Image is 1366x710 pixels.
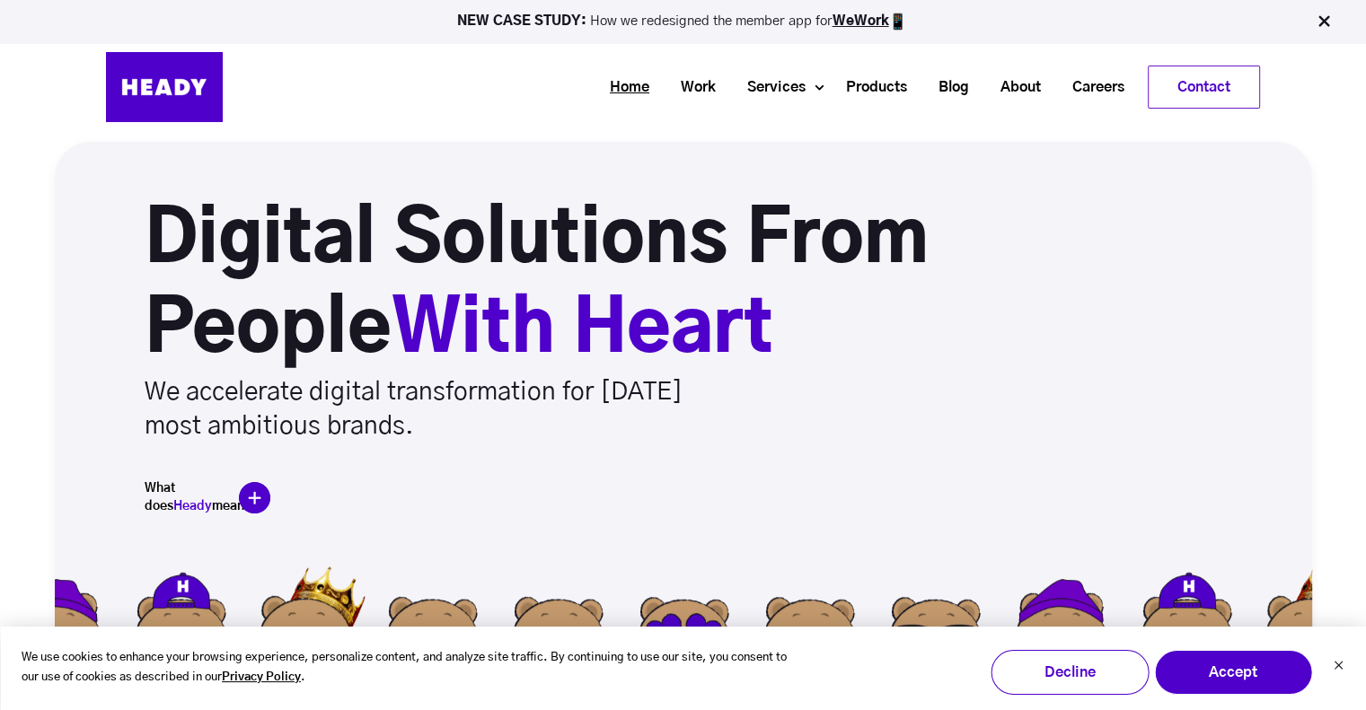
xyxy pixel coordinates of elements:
[991,650,1149,695] button: Decline
[173,500,212,513] span: Heady
[369,563,495,688] img: Bear5-3
[8,13,1358,31] p: How we redesigned the member app for
[145,375,734,443] p: We accelerate digital transformation for [DATE] most ambitious brands.
[145,196,1097,375] h1: Digital Solutions From People
[872,563,998,688] img: Bear6-3
[746,563,872,688] img: Bear8-3
[239,482,270,513] img: plus-icon
[495,563,621,688] img: Bear1-3
[106,52,223,122] img: Heady_Logo_Web-01 (1)
[621,563,746,688] img: Bear7-3
[243,563,369,688] img: Bear3-3
[889,13,907,31] img: app emoji
[145,479,234,515] h5: What does mean?
[587,71,658,104] a: Home
[118,563,243,688] img: Bear2-3
[978,71,1050,104] a: About
[916,71,978,104] a: Blog
[1124,563,1249,688] img: Bear2-3
[241,66,1260,109] div: Navigation Menu
[1149,66,1259,108] a: Contact
[22,648,798,689] p: We use cookies to enhance your browsing experience, personalize content, and analyze site traffic...
[1333,658,1344,677] button: Dismiss cookie banner
[658,71,725,104] a: Work
[222,668,301,688] a: Privacy Policy
[725,71,815,104] a: Services
[1315,13,1333,31] img: Close Bar
[392,294,773,366] span: With Heart
[457,14,590,28] strong: NEW CASE STUDY:
[824,71,916,104] a: Products
[833,14,889,28] a: WeWork
[1050,71,1133,104] a: Careers
[1154,650,1312,695] button: Accept
[998,563,1124,688] img: Bear4-3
